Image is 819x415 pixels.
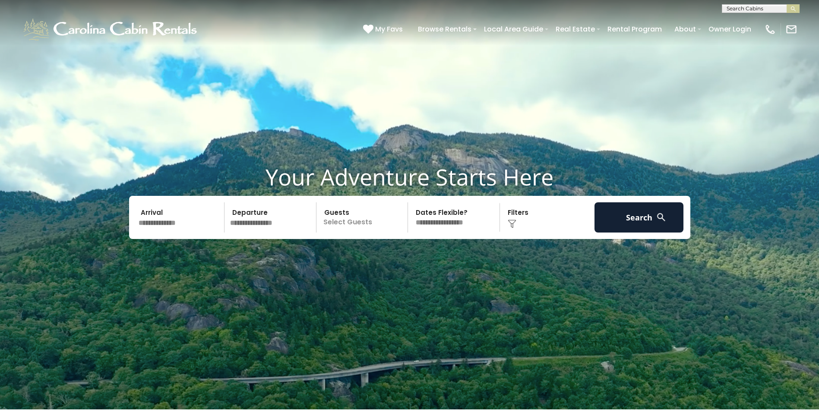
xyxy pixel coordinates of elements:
[670,22,700,37] a: About
[6,163,813,190] h1: Your Adventure Starts Here
[363,24,405,35] a: My Favs
[319,202,408,233] p: Select Guests
[508,220,516,228] img: filter--v1.png
[22,16,201,42] img: White-1-1-2.png
[414,22,476,37] a: Browse Rentals
[480,22,547,37] a: Local Area Guide
[704,22,756,37] a: Owner Login
[375,24,403,35] span: My Favs
[656,212,667,223] img: search-regular-white.png
[764,23,776,35] img: phone-regular-white.png
[785,23,797,35] img: mail-regular-white.png
[594,202,684,233] button: Search
[551,22,599,37] a: Real Estate
[603,22,666,37] a: Rental Program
